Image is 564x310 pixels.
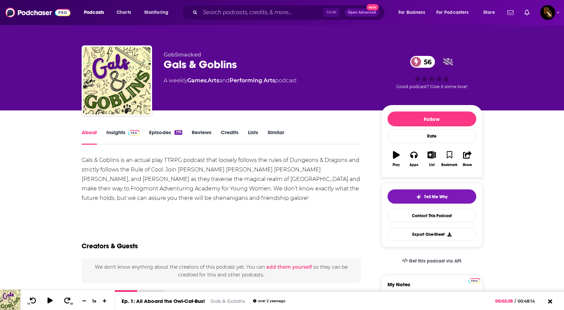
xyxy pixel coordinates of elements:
[388,228,476,241] button: Export One-Sheet
[388,209,476,222] a: Contact This Podcast
[61,297,74,305] button: 30
[89,298,100,304] div: 1 x
[429,163,435,167] div: List
[5,6,70,19] img: Podchaser - Follow, Share and Rate Podcasts
[505,7,516,18] a: Show notifications dropdown
[393,163,400,167] div: Play
[388,147,405,171] button: Play
[381,51,483,94] div: 56Good podcast? Give it some love!
[83,47,151,115] img: Gals & Goblins
[441,147,458,171] button: Bookmark
[188,5,391,20] div: Search podcasts, credits, & more...
[82,156,361,203] div: Gals & Goblins is an actual play TTRPG podcast that loosely follows the rules of Dungeons & Drago...
[441,163,457,167] div: Bookmark
[458,147,476,171] button: Share
[253,299,285,303] div: over 2 years ago
[515,298,516,304] span: /
[424,194,447,200] span: Tell Me Why
[388,111,476,126] button: Follow
[207,77,208,84] span: ,
[106,129,140,145] a: InsightsPodchaser Pro
[516,298,542,304] span: 00:48:14
[436,8,469,17] span: For Podcasters
[248,129,258,145] a: Lists
[187,77,207,84] a: Games
[112,7,135,18] a: Charts
[128,130,140,136] img: Podchaser Pro
[117,8,131,17] span: Charts
[82,129,97,145] a: About
[164,77,297,85] div: A weekly podcast
[367,4,379,11] span: New
[79,7,113,18] button: open menu
[483,8,495,17] span: More
[149,129,182,145] a: Episodes179
[405,147,423,171] button: Apps
[495,298,515,304] span: 00:02:28
[432,7,479,18] button: open menu
[26,297,39,305] button: 10
[174,130,182,135] div: 179
[540,5,555,20] span: Logged in as RustyQuill
[522,7,532,18] a: Show notifications dropdown
[192,129,211,145] a: Reviews
[122,298,205,304] a: Ep. 1: All Aboard the Owl-Cat-Bus!
[410,56,435,68] a: 56
[95,264,348,277] span: We don't know anything about the creators of this podcast yet . You can so they can be credited f...
[84,8,104,17] span: Podcasts
[396,84,467,89] span: Good podcast? Give it some love!
[164,51,201,58] span: GobSmacked
[416,194,421,200] img: tell me why sparkle
[397,253,467,269] a: Get this podcast via API
[230,77,275,84] a: Performing Arts
[70,303,73,305] span: 30
[200,7,323,18] input: Search podcasts, credits, & more...
[540,5,555,20] img: User Profile
[388,189,476,204] button: tell me why sparkleTell Me Why
[27,303,30,305] span: 10
[268,129,284,145] a: Similar
[208,77,219,84] a: Arts
[219,77,230,84] span: and
[388,129,476,143] div: Rate
[409,258,461,264] span: Get this podcast via API
[266,264,312,270] button: add them yourself
[221,129,238,145] a: Credits
[423,147,440,171] button: List
[394,7,434,18] button: open menu
[210,298,245,304] a: Gals & Goblins
[479,7,503,18] button: open menu
[463,163,472,167] div: Share
[345,8,379,17] button: Open AdvancedNew
[348,11,376,14] span: Open Advanced
[417,56,435,68] span: 56
[144,8,168,17] span: Monitoring
[398,8,425,17] span: For Business
[468,277,480,284] a: Pro website
[140,7,177,18] button: open menu
[540,5,555,20] button: Show profile menu
[323,8,339,17] span: Ctrl K
[82,242,138,250] h2: Creators & Guests
[410,163,418,167] div: Apps
[468,278,480,284] img: Podchaser Pro
[388,281,476,293] label: My Notes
